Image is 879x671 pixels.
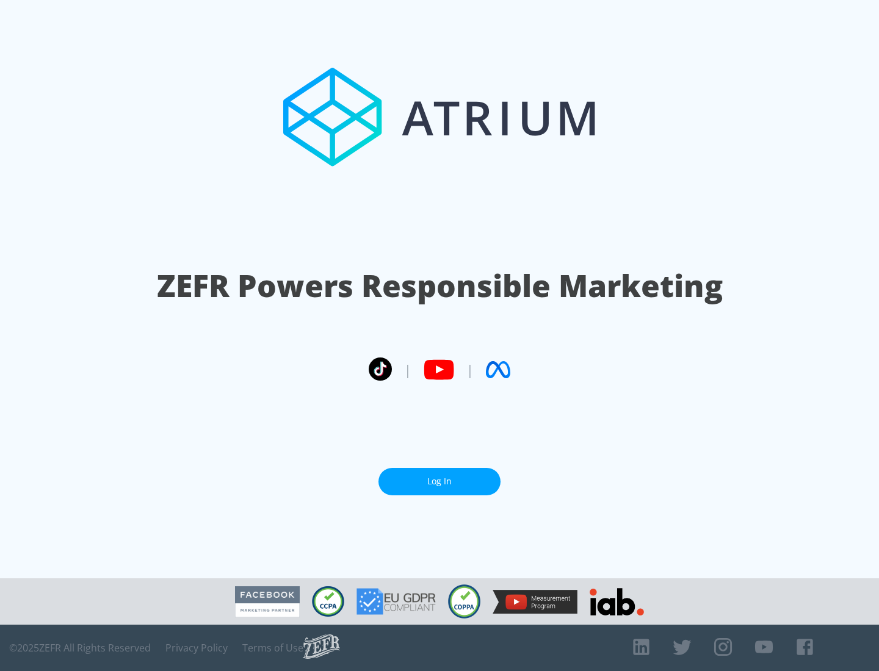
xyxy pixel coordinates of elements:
img: CCPA Compliant [312,586,344,617]
img: COPPA Compliant [448,584,480,619]
img: IAB [590,588,644,615]
span: | [404,361,411,379]
h1: ZEFR Powers Responsible Marketing [157,265,723,307]
img: GDPR Compliant [356,588,436,615]
span: © 2025 ZEFR All Rights Reserved [9,642,151,654]
span: | [466,361,474,379]
a: Privacy Policy [165,642,228,654]
img: YouTube Measurement Program [493,590,577,614]
a: Terms of Use [242,642,303,654]
a: Log In [378,468,501,495]
img: Facebook Marketing Partner [235,586,300,617]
